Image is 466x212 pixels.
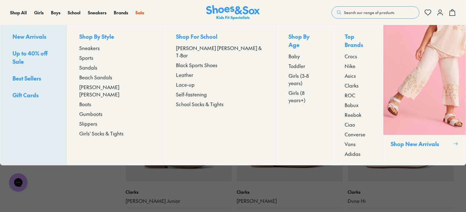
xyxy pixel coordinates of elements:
[345,140,371,148] a: Vans
[391,140,450,148] p: Shop New Arrivals
[345,131,365,138] span: Converse
[345,101,359,109] span: Bobux
[126,189,232,195] p: Clarks
[13,32,55,42] a: New Arrivals
[345,62,371,70] a: Nike
[345,150,371,157] a: Adidas
[345,131,371,138] a: Converse
[176,81,195,88] span: Lace-up
[79,110,102,117] span: Gumboots
[79,130,151,137] a: Girls' Socks & Tights
[345,52,371,60] a: Crocs
[79,64,97,71] span: Sandals
[345,52,357,60] span: Crocs
[79,44,151,52] a: Sneakers
[13,33,46,40] span: New Arrivals
[383,25,466,165] a: Shop New Arrivals
[79,130,124,137] span: Girls' Socks & Tights
[345,72,356,79] span: Asics
[6,171,30,194] iframe: Gorgias live chat messenger
[345,92,355,99] span: ROC
[289,52,320,60] a: Baby
[345,92,371,99] a: ROC
[79,100,151,108] a: Boots
[79,83,151,98] a: [PERSON_NAME] [PERSON_NAME]
[176,100,224,108] span: School Socks & Tights
[206,5,260,20] a: Shoes & Sox
[79,74,112,81] span: Beach Sandals
[88,9,106,16] a: Sneakers
[345,111,371,118] a: Reebok
[79,100,91,108] span: Boots
[345,140,356,148] span: Vans
[176,91,263,98] a: Self-fastening
[345,101,371,109] a: Bobux
[126,198,232,204] a: [PERSON_NAME] Junior
[206,5,260,20] img: SNS_Logo_Responsive.svg
[13,91,39,99] span: Gift Cards
[79,32,151,42] p: Shop By Style
[51,9,60,16] a: Boys
[135,9,144,16] a: Sale
[289,32,320,50] p: Shop By Age
[237,198,343,204] a: [PERSON_NAME]
[289,52,300,60] span: Baby
[176,91,207,98] span: Self-fastening
[348,189,454,195] p: Clarks
[79,64,151,71] a: Sandals
[176,61,263,69] a: Black Sports Shoes
[34,9,44,16] a: Girls
[345,121,355,128] span: Ciao
[345,111,361,118] span: Reebok
[13,74,55,84] a: Best Sellers
[289,89,320,104] a: Girls (8 years+)
[176,61,217,69] span: Black Sports Shoes
[13,49,48,65] span: Up to 40% off Sale
[332,6,419,19] button: Search our range of products
[344,10,394,15] span: Search our range of products
[345,150,360,157] span: Adidas
[237,189,343,195] p: Clarks
[13,91,55,100] a: Gift Cards
[289,72,320,87] a: Girls (3-8 years)
[176,44,263,59] a: [PERSON_NAME] [PERSON_NAME] & T-Bar
[13,74,41,82] span: Best Sellers
[289,62,305,70] span: Toddler
[10,9,27,16] a: Shop All
[79,54,93,61] span: Sports
[79,44,100,52] span: Sneakers
[79,120,151,127] a: Slippers
[289,62,320,70] a: Toddler
[13,49,55,67] a: Up to 40% off Sale
[176,32,263,42] p: Shop For School
[345,62,355,70] span: Nike
[114,9,128,16] a: Brands
[79,110,151,117] a: Gumboots
[176,100,263,108] a: School Socks & Tights
[383,25,466,135] img: SNS_WEBASSETS_CollectionHero_Shop_Girls_1280x1600_1.png
[345,32,371,50] p: Top Brands
[176,71,263,78] a: Leather
[345,72,371,79] a: Asics
[79,54,151,61] a: Sports
[345,82,359,89] span: Clarks
[79,74,151,81] a: Beach Sandals
[345,121,371,128] a: Ciao
[68,9,81,16] a: School
[79,120,97,127] span: Slippers
[345,82,371,89] a: Clarks
[176,81,263,88] a: Lace-up
[348,198,454,204] a: Dune Hi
